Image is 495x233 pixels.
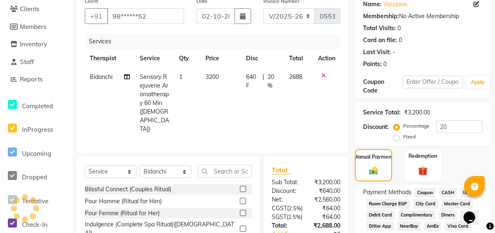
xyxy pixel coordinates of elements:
span: Master Card [442,199,473,209]
span: NearBuy [397,221,421,231]
div: Card on file: [363,36,397,45]
span: Complimentary [398,210,435,220]
div: Services [86,34,347,49]
div: Pour Femme (Ritual for Her) [85,209,160,218]
div: Last Visit: [363,48,391,57]
label: Percentage [403,122,430,130]
span: Sensory Rejuvene Aromatherapy 60 Min([DEMOGRAPHIC_DATA]) [140,73,169,133]
label: Redemption [409,152,437,160]
span: 2688 [289,73,302,81]
label: Manual Payment [354,153,393,161]
label: Fixed [403,133,416,140]
span: 3200 [206,73,219,81]
span: | [263,73,264,90]
div: 0 [383,60,387,69]
div: ( ) [265,204,309,213]
span: AmEx [424,221,442,231]
a: Reports [2,75,70,84]
a: Clients [2,5,70,14]
a: Inventory [2,40,70,49]
div: Points: [363,60,382,69]
div: Blissful Connect (Couples Ritual) [85,185,171,194]
div: Coupon Code [363,78,403,95]
span: Coupon [415,188,436,197]
span: CASH [439,188,457,197]
a: Staff [2,57,70,67]
span: UPI [460,188,473,197]
div: ₹2,688.00 [306,221,347,230]
span: Payment Methods [363,188,411,197]
span: Completed [22,102,53,110]
input: Enter Offer / Coupon Code [403,76,463,88]
span: Dittor App [366,221,394,231]
span: InProgress [22,126,53,133]
div: ₹3,200.00 [404,108,430,117]
span: 20 % [268,73,279,90]
th: Price [201,49,242,68]
span: Diners [439,210,457,220]
div: ₹64.00 [308,213,347,221]
div: Sub Total: [265,178,306,187]
span: 2.5% [289,205,301,212]
div: No Active Membership [363,12,483,21]
div: ₹640.00 [306,187,347,195]
th: Service [135,49,175,68]
span: Total [272,166,291,174]
div: Total: [265,221,306,230]
span: Inventory [20,40,47,48]
div: ₹3,200.00 [306,178,347,187]
th: Total [284,49,313,68]
div: Discount: [265,187,306,195]
th: Disc [241,49,284,68]
div: 0 [397,24,401,33]
span: Members [20,23,46,31]
button: +91 [85,8,108,24]
div: Net: [265,195,306,204]
div: ( ) [265,213,308,221]
th: Qty [174,49,200,68]
div: Discount: [363,123,389,131]
span: 2.5% [288,214,301,220]
div: Total Visits: [363,24,396,33]
div: Service Total: [363,108,401,117]
img: _cash.svg [366,166,380,176]
span: Check-In [22,221,48,228]
div: Pour Homme (Ritual for Him) [85,197,162,206]
div: Membership: [363,12,399,21]
span: Reports [20,75,43,83]
span: Dropped [22,173,47,181]
img: _gift.svg [415,165,430,177]
button: Apply [466,76,490,88]
input: Search by Name/Mobile/Email/Code [107,8,184,24]
span: Room Charge EGP [366,199,410,209]
th: Action [313,49,340,68]
div: ₹2,560.00 [306,195,347,204]
span: 1 [179,73,182,81]
span: City Card [413,199,438,209]
span: Clients [20,5,39,13]
span: Bidanchi [90,73,112,81]
input: Search or Scan [198,165,252,178]
th: Therapist [85,49,135,68]
iframe: chat widget [460,200,487,225]
div: 0 [399,36,402,45]
div: - [392,48,395,57]
span: CGST [272,204,287,212]
span: Upcoming [22,150,51,157]
span: Staff [20,58,34,66]
span: Debit Card [366,210,395,220]
span: 640 F [246,73,259,90]
div: ₹64.00 [309,204,347,213]
span: Visa Card [445,221,471,231]
a: Members [2,22,70,32]
span: SGST [272,213,287,221]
